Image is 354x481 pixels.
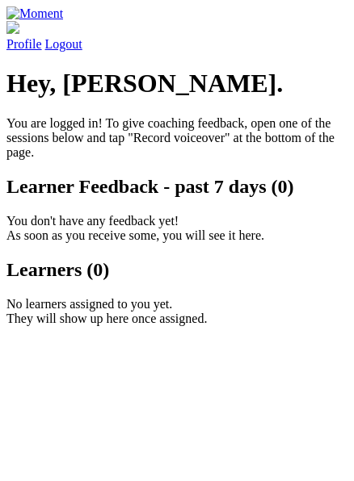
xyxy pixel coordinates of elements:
[6,214,348,243] p: You don't have any feedback yet! As soon as you receive some, you will see it here.
[6,176,348,198] h2: Learner Feedback - past 7 days (0)
[6,21,348,51] a: Profile
[6,116,348,160] p: You are logged in! To give coaching feedback, open one of the sessions below and tap "Record voic...
[6,259,348,281] h2: Learners (0)
[6,69,348,98] h1: Hey, [PERSON_NAME].
[6,297,348,326] p: No learners assigned to you yet. They will show up here once assigned.
[45,37,82,51] a: Logout
[6,6,63,21] img: Moment
[6,21,19,34] img: default_avatar-b4e2223d03051bc43aaaccfb402a43260a3f17acc7fafc1603fdf008d6cba3c9.png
